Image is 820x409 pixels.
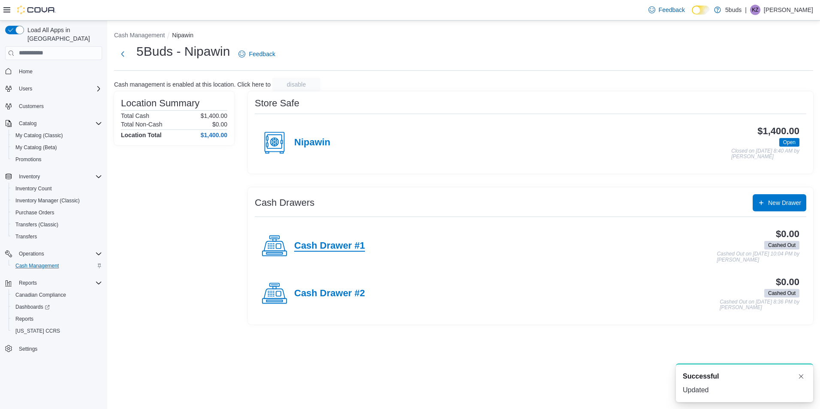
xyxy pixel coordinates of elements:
[12,220,102,230] span: Transfers (Classic)
[9,219,106,231] button: Transfers (Classic)
[294,288,365,299] h4: Cash Drawer #2
[9,183,106,195] button: Inventory Count
[114,31,813,41] nav: An example of EuiBreadcrumbs
[15,118,40,129] button: Catalog
[12,302,102,312] span: Dashboards
[15,292,66,298] span: Canadian Compliance
[12,314,102,324] span: Reports
[776,277,799,287] h3: $0.00
[15,132,63,139] span: My Catalog (Classic)
[12,154,102,165] span: Promotions
[294,137,330,148] h4: Nipawin
[15,344,41,354] a: Settings
[136,43,230,60] h1: 5Buds - Nipawin
[2,117,106,129] button: Catalog
[15,185,52,192] span: Inventory Count
[692,6,710,15] input: Dark Mode
[17,6,56,14] img: Cova
[5,62,102,377] nav: Complex example
[659,6,685,14] span: Feedback
[12,290,69,300] a: Canadian Compliance
[9,129,106,141] button: My Catalog (Classic)
[12,142,102,153] span: My Catalog (Beta)
[9,325,106,337] button: [US_STATE] CCRS
[12,261,62,271] a: Cash Management
[12,232,102,242] span: Transfers
[2,342,106,355] button: Settings
[12,326,102,336] span: Washington CCRS
[15,249,48,259] button: Operations
[768,241,796,249] span: Cashed Out
[19,250,44,257] span: Operations
[15,278,102,288] span: Reports
[15,66,102,77] span: Home
[764,289,799,298] span: Cashed Out
[212,121,227,128] p: $0.00
[15,84,102,94] span: Users
[2,83,106,95] button: Users
[114,81,271,88] p: Cash management is enabled at this location. Click here to
[249,50,275,58] span: Feedback
[15,209,54,216] span: Purchase Orders
[12,195,102,206] span: Inventory Manager (Classic)
[15,316,33,322] span: Reports
[12,314,37,324] a: Reports
[15,262,59,269] span: Cash Management
[114,32,165,39] button: Cash Management
[745,5,747,15] p: |
[12,232,40,242] a: Transfers
[15,221,58,228] span: Transfers (Classic)
[15,304,50,310] span: Dashboards
[9,231,106,243] button: Transfers
[796,371,806,382] button: Dismiss toast
[776,229,799,239] h3: $0.00
[172,32,193,39] button: Nipawin
[12,290,102,300] span: Canadian Compliance
[15,328,60,334] span: [US_STATE] CCRS
[12,261,102,271] span: Cash Management
[121,132,162,138] h4: Location Total
[12,183,102,194] span: Inventory Count
[19,173,40,180] span: Inventory
[752,5,758,15] span: KZ
[15,171,102,182] span: Inventory
[12,302,53,312] a: Dashboards
[2,65,106,78] button: Home
[2,171,106,183] button: Inventory
[15,101,47,111] a: Customers
[255,98,299,108] h3: Store Safe
[19,346,37,352] span: Settings
[272,78,320,91] button: disable
[9,301,106,313] a: Dashboards
[9,141,106,153] button: My Catalog (Beta)
[15,66,36,77] a: Home
[9,313,106,325] button: Reports
[764,5,813,15] p: [PERSON_NAME]
[725,5,742,15] p: 5buds
[19,103,44,110] span: Customers
[19,120,36,127] span: Catalog
[12,183,55,194] a: Inventory Count
[12,154,45,165] a: Promotions
[683,385,806,395] div: Updated
[683,371,719,382] span: Successful
[12,220,62,230] a: Transfers (Classic)
[235,45,278,63] a: Feedback
[15,197,80,204] span: Inventory Manager (Classic)
[2,277,106,289] button: Reports
[19,68,33,75] span: Home
[12,326,63,336] a: [US_STATE] CCRS
[201,132,227,138] h4: $1,400.00
[15,118,102,129] span: Catalog
[121,112,149,119] h6: Total Cash
[114,45,131,63] button: Next
[768,198,801,207] span: New Drawer
[720,299,799,311] p: Cashed Out on [DATE] 8:36 PM by [PERSON_NAME]
[15,249,102,259] span: Operations
[9,195,106,207] button: Inventory Manager (Classic)
[753,194,806,211] button: New Drawer
[201,112,227,119] p: $1,400.00
[15,171,43,182] button: Inventory
[19,280,37,286] span: Reports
